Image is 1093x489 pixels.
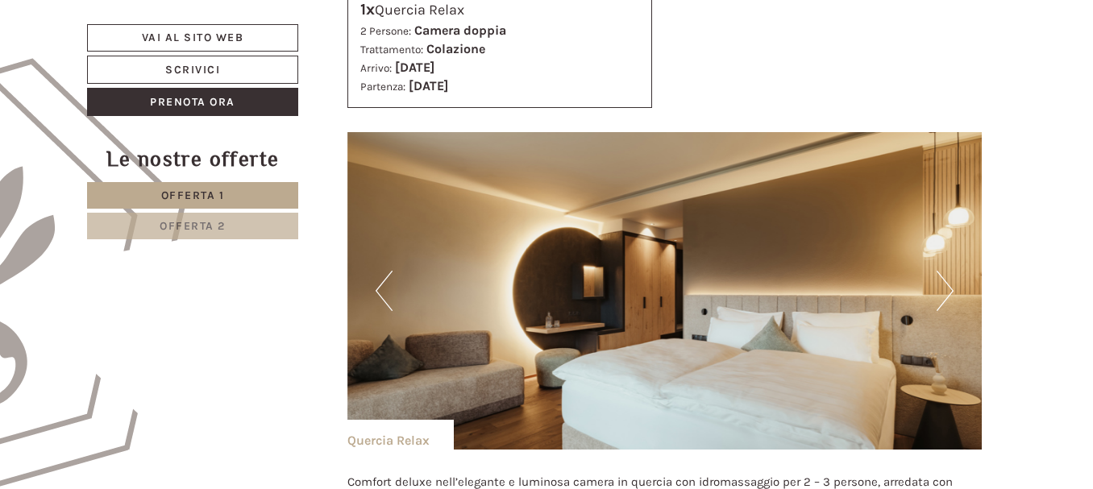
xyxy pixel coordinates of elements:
[87,144,298,174] div: Le nostre offerte
[87,56,298,84] a: Scrivici
[87,88,298,116] a: Prenota ora
[426,41,485,56] b: Colazione
[360,81,405,93] small: Partenza:
[87,24,298,52] a: Vai al sito web
[937,271,954,311] button: Next
[24,47,253,60] div: Hotel B&B Feldmessner
[360,44,423,56] small: Trattamento:
[360,25,411,37] small: 2 Persone:
[160,219,226,233] span: Offerta 2
[360,62,392,74] small: Arrivo:
[409,78,448,93] b: [DATE]
[550,425,634,453] button: Invia
[161,189,225,202] span: Offerta 1
[347,132,983,450] img: image
[347,420,454,450] div: Quercia Relax
[395,60,434,75] b: [DATE]
[414,23,506,38] b: Camera doppia
[285,12,350,39] div: giovedì
[12,44,261,93] div: Buon giorno, come possiamo aiutarla?
[24,78,253,89] small: 21:29
[376,271,393,311] button: Previous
